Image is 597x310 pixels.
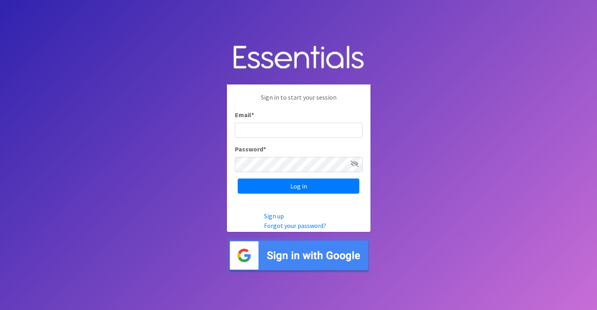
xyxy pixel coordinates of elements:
img: Sign in with Google [227,238,370,273]
abbr: required [251,111,254,119]
label: Password [235,144,266,154]
label: Email [235,110,254,120]
a: Forgot your password? [264,222,326,230]
img: Human Essentials [227,37,370,78]
a: Sign up [264,212,284,220]
input: Log in [238,179,359,194]
p: Sign in to start your session [235,92,363,110]
abbr: required [263,145,266,153]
